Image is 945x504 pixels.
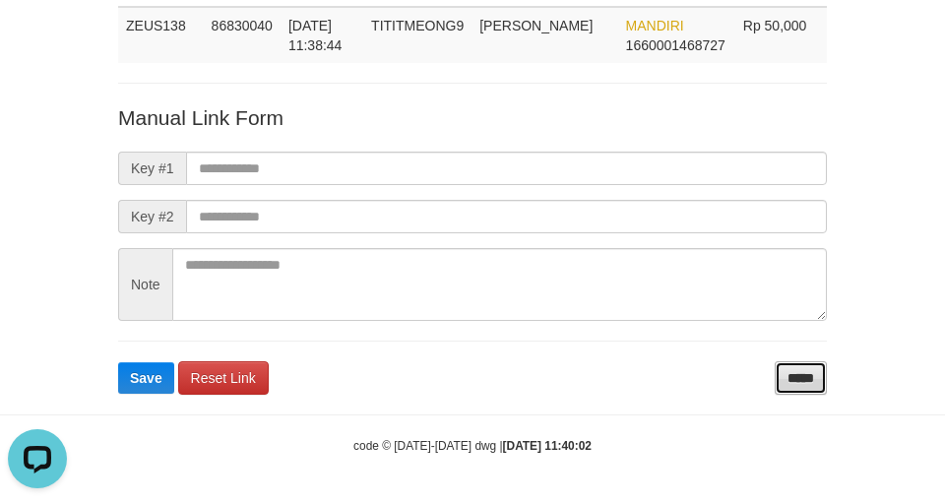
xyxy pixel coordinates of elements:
strong: [DATE] 11:40:02 [503,439,592,453]
span: Rp 50,000 [743,18,807,33]
span: Copy 1660001468727 to clipboard [626,37,725,53]
span: Key #2 [118,200,186,233]
span: [PERSON_NAME] [479,18,593,33]
small: code © [DATE]-[DATE] dwg | [353,439,592,453]
span: [DATE] 11:38:44 [288,18,343,53]
button: Open LiveChat chat widget [8,8,67,67]
span: TITITMEONG9 [371,18,464,33]
td: ZEUS138 [118,7,204,63]
a: Reset Link [178,361,269,395]
td: 86830040 [204,7,281,63]
span: Save [130,370,162,386]
span: Key #1 [118,152,186,185]
span: Note [118,248,172,321]
span: Reset Link [191,370,256,386]
p: Manual Link Form [118,103,827,132]
button: Save [118,362,174,394]
span: MANDIRI [626,18,684,33]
